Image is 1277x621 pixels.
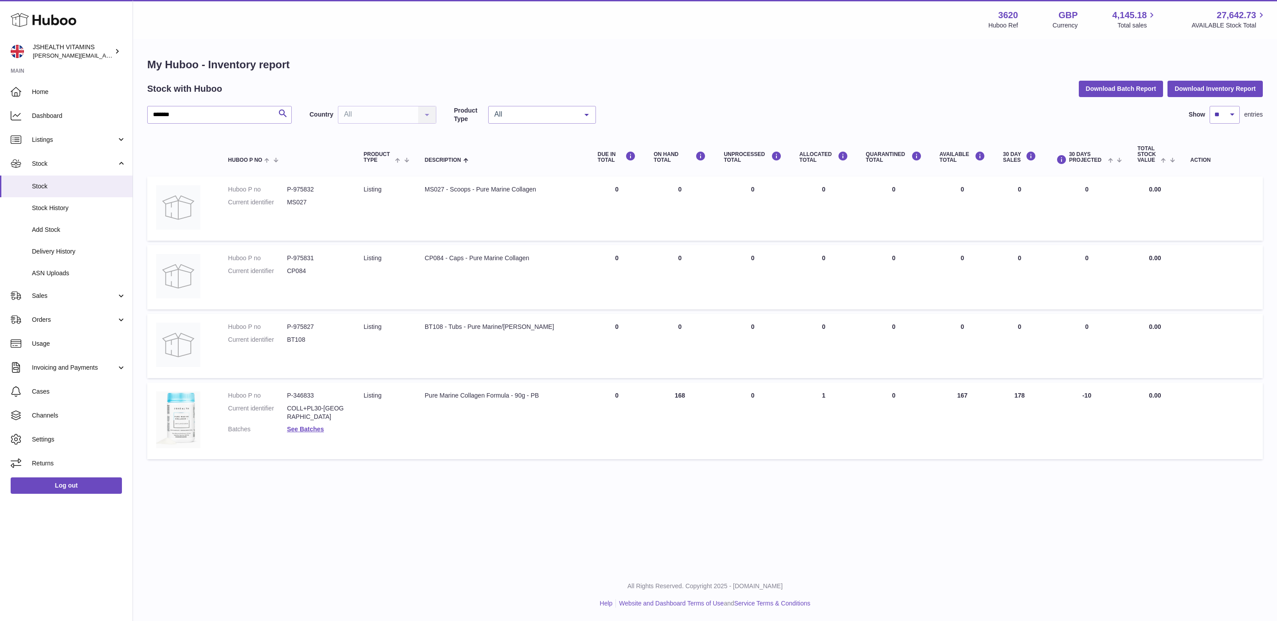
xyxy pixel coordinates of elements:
[1117,21,1157,30] span: Total sales
[1137,146,1159,164] span: Total stock value
[1149,254,1161,262] span: 0.00
[147,83,222,95] h2: Stock with Huboo
[287,323,346,331] dd: P-975827
[364,323,381,330] span: listing
[589,383,645,460] td: 0
[33,52,178,59] span: [PERSON_NAME][EMAIL_ADDRESS][DOMAIN_NAME]
[1217,9,1256,21] span: 27,642.73
[715,176,790,241] td: 0
[228,336,287,344] dt: Current identifier
[32,204,126,212] span: Stock History
[364,392,381,399] span: listing
[892,392,896,399] span: 0
[715,314,790,378] td: 0
[940,151,985,163] div: AVAILABLE Total
[287,391,346,400] dd: P-346833
[32,269,126,277] span: ASN Uploads
[287,185,346,194] dd: P-975832
[228,157,262,163] span: Huboo P no
[1045,383,1128,460] td: -10
[147,58,1263,72] h1: My Huboo - Inventory report
[11,45,24,58] img: francesca@jshealthvitamins.com
[287,267,346,275] dd: CP084
[715,383,790,460] td: 0
[616,599,810,608] li: and
[32,136,117,144] span: Listings
[645,245,715,309] td: 0
[425,391,580,400] div: Pure Marine Collagen Formula - 90g - PB
[140,582,1270,590] p: All Rights Reserved. Copyright 2025 - [DOMAIN_NAME]
[598,151,636,163] div: DUE IN TOTAL
[1191,157,1254,163] div: Action
[364,186,381,193] span: listing
[364,152,393,163] span: Product Type
[1058,9,1077,21] strong: GBP
[1167,81,1263,97] button: Download Inventory Report
[32,363,117,372] span: Invoicing and Payments
[791,245,857,309] td: 0
[425,185,580,194] div: MS027 - Scoops - Pure Marine Collagen
[892,254,896,262] span: 0
[32,340,126,348] span: Usage
[32,160,117,168] span: Stock
[1112,9,1147,21] span: 4,145.18
[492,110,578,119] span: All
[1112,9,1157,30] a: 4,145.18 Total sales
[32,387,126,396] span: Cases
[156,323,200,367] img: product image
[654,151,706,163] div: ON HAND Total
[791,176,857,241] td: 0
[589,314,645,378] td: 0
[309,110,333,119] label: Country
[32,182,126,191] span: Stock
[931,245,994,309] td: 0
[32,435,126,444] span: Settings
[988,21,1018,30] div: Huboo Ref
[589,245,645,309] td: 0
[425,254,580,262] div: CP084 - Caps - Pure Marine Collagen
[1045,314,1128,378] td: 0
[998,9,1018,21] strong: 3620
[589,176,645,241] td: 0
[425,157,461,163] span: Description
[1149,392,1161,399] span: 0.00
[32,88,126,96] span: Home
[1045,176,1128,241] td: 0
[287,254,346,262] dd: P-975831
[724,151,781,163] div: UNPROCESSED Total
[32,247,126,256] span: Delivery History
[994,383,1045,460] td: 178
[866,151,922,163] div: QUARANTINED Total
[1045,245,1128,309] td: 0
[228,198,287,207] dt: Current identifier
[791,314,857,378] td: 0
[994,314,1045,378] td: 0
[228,391,287,400] dt: Huboo P no
[425,323,580,331] div: BT108 - Tubs - Pure Marine/[PERSON_NAME]
[228,267,287,275] dt: Current identifier
[734,600,811,607] a: Service Terms & Conditions
[228,404,287,421] dt: Current identifier
[1191,9,1266,30] a: 27,642.73 AVAILABLE Stock Total
[892,323,896,330] span: 0
[228,323,287,331] dt: Huboo P no
[994,245,1045,309] td: 0
[1069,152,1106,163] span: 30 DAYS PROJECTED
[228,185,287,194] dt: Huboo P no
[287,426,324,433] a: See Batches
[791,383,857,460] td: 1
[156,185,200,230] img: product image
[892,186,896,193] span: 0
[715,245,790,309] td: 0
[931,176,994,241] td: 0
[156,254,200,298] img: product image
[228,254,287,262] dt: Huboo P no
[454,106,484,123] label: Product Type
[156,391,200,449] img: product image
[1149,186,1161,193] span: 0.00
[33,43,113,60] div: JSHEALTH VITAMINS
[931,383,994,460] td: 167
[1149,323,1161,330] span: 0.00
[931,314,994,378] td: 0
[364,254,381,262] span: listing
